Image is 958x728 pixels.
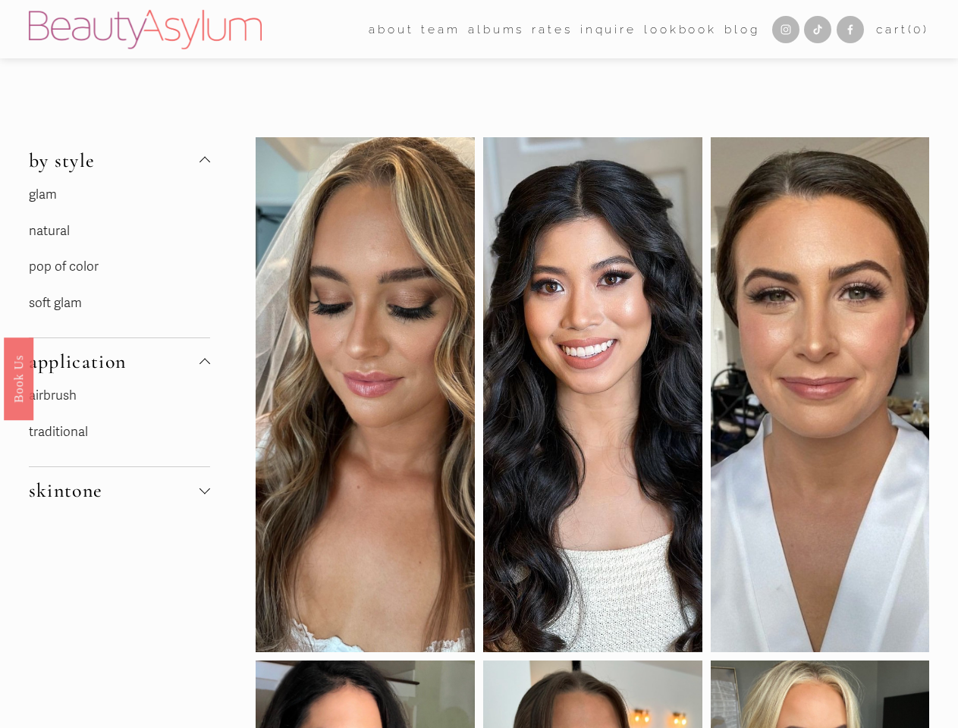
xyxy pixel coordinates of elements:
[4,337,33,420] a: Book Us
[772,16,799,43] a: Instagram
[29,184,210,337] div: by style
[29,388,77,403] a: airbrush
[29,338,210,384] button: application
[29,479,199,502] span: skintone
[29,467,210,513] button: skintone
[580,17,636,41] a: Inquire
[369,17,413,41] a: folder dropdown
[29,350,199,373] span: application
[532,17,572,41] a: Rates
[724,17,759,41] a: Blog
[29,424,88,440] a: traditional
[804,16,831,43] a: TikTok
[29,10,262,49] img: Beauty Asylum | Bridal Hair &amp; Makeup Charlotte &amp; Atlanta
[29,384,210,466] div: application
[468,17,524,41] a: albums
[29,295,82,311] a: soft glam
[644,17,717,41] a: Lookbook
[913,22,923,36] span: 0
[369,19,413,40] span: about
[29,137,210,184] button: by style
[29,223,70,239] a: natural
[29,187,57,202] a: glam
[29,149,199,172] span: by style
[908,22,930,36] span: ( )
[421,19,460,40] span: team
[421,17,460,41] a: folder dropdown
[837,16,864,43] a: Facebook
[876,19,929,40] a: 0 items in cart
[29,259,99,275] a: pop of color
